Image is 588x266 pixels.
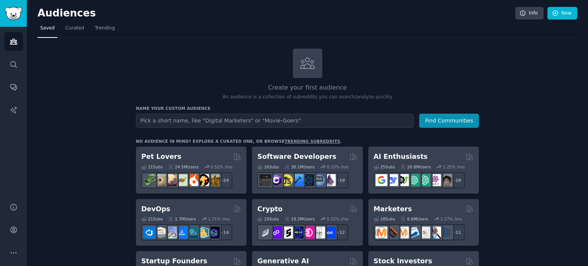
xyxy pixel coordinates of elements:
[38,7,515,20] h2: Audiences
[154,174,166,186] img: ballpython
[65,25,84,32] span: Curated
[449,224,465,240] div: + 11
[374,204,412,214] h2: Marketers
[374,164,395,170] div: 25 Sub s
[292,174,304,186] img: iOSProgramming
[176,227,188,238] img: DevOpsLinks
[313,174,325,186] img: AskComputerScience
[515,7,544,20] a: Info
[418,227,430,238] img: googleads
[281,174,293,186] img: learnjavascript
[418,174,430,186] img: chatgpt_prompts_
[141,216,163,222] div: 21 Sub s
[136,106,479,111] h3: Name your custom audience
[186,174,198,186] img: cockatiel
[5,7,22,20] img: GummySearch logo
[386,227,398,238] img: bigseo
[260,227,271,238] img: ethfinance
[165,174,177,186] img: leopardgeckos
[257,204,283,214] h2: Crypto
[216,224,232,240] div: + 14
[284,164,315,170] div: 30.1M Users
[154,227,166,238] img: AWS_Certified_Experts
[257,256,309,266] h2: Generative AI
[313,227,325,238] img: CryptoNews
[270,227,282,238] img: 0xPolygon
[257,152,336,162] h2: Software Developers
[136,83,479,93] h2: Create your first audience
[374,256,432,266] h2: Stock Investors
[397,227,409,238] img: AskMarketing
[270,174,282,186] img: csharp
[386,174,398,186] img: DeepSeek
[419,114,479,128] button: Find Communities
[374,216,395,222] div: 18 Sub s
[400,164,431,170] div: 20.8M Users
[197,174,209,186] img: PetAdvice
[292,227,304,238] img: web3
[260,174,271,186] img: software
[284,139,340,144] a: trending subreddits
[374,152,428,162] h2: AI Enthusiasts
[332,224,348,240] div: + 12
[284,216,315,222] div: 19.2M Users
[197,227,209,238] img: aws_cdk
[443,164,465,170] div: 1.25 % /mo
[144,227,155,238] img: azuredevops
[281,227,293,238] img: ethstaker
[429,174,441,186] img: OpenAIDev
[408,227,420,238] img: Emailmarketing
[302,227,314,238] img: defiblockchain
[141,164,163,170] div: 31 Sub s
[186,227,198,238] img: platformengineering
[324,227,336,238] img: defi_
[141,152,181,162] h2: Pet Lovers
[440,174,452,186] img: ArtificalIntelligence
[38,22,57,38] a: Saved
[397,174,409,186] img: AItoolsCatalog
[257,164,279,170] div: 26 Sub s
[136,139,342,144] div: No audience in mind? Explore a curated one, or browse .
[211,164,232,170] div: 0.52 % /mo
[547,7,577,20] a: New
[63,22,87,38] a: Curated
[95,25,115,32] span: Trending
[141,256,207,266] h2: Startup Founders
[257,216,279,222] div: 19 Sub s
[168,164,198,170] div: 24.5M Users
[332,172,348,188] div: + 19
[302,174,314,186] img: reactnative
[165,227,177,238] img: Docker_DevOps
[208,227,220,238] img: PlatformEngineers
[40,25,55,32] span: Saved
[208,216,230,222] div: 1.71 % /mo
[449,172,465,188] div: + 18
[208,174,220,186] img: dogbreed
[176,174,188,186] img: turtle
[92,22,118,38] a: Trending
[327,164,349,170] div: 0.33 % /mo
[429,227,441,238] img: MarketingResearch
[324,174,336,186] img: elixir
[141,204,170,214] h2: DevOps
[136,94,479,101] p: An audience is a collection of subreddits you can search/analyze quickly
[144,174,155,186] img: herpetology
[136,114,414,128] input: Pick a short name, like "Digital Marketers" or "Movie-Goers"
[327,216,349,222] div: 0.22 % /mo
[408,174,420,186] img: chatgpt_promptDesign
[168,216,196,222] div: 1.7M Users
[440,216,462,222] div: 1.27 % /mo
[376,174,387,186] img: GoogleGeminiAI
[376,227,387,238] img: content_marketing
[400,216,428,222] div: 6.6M Users
[216,172,232,188] div: + 24
[440,227,452,238] img: OnlineMarketing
